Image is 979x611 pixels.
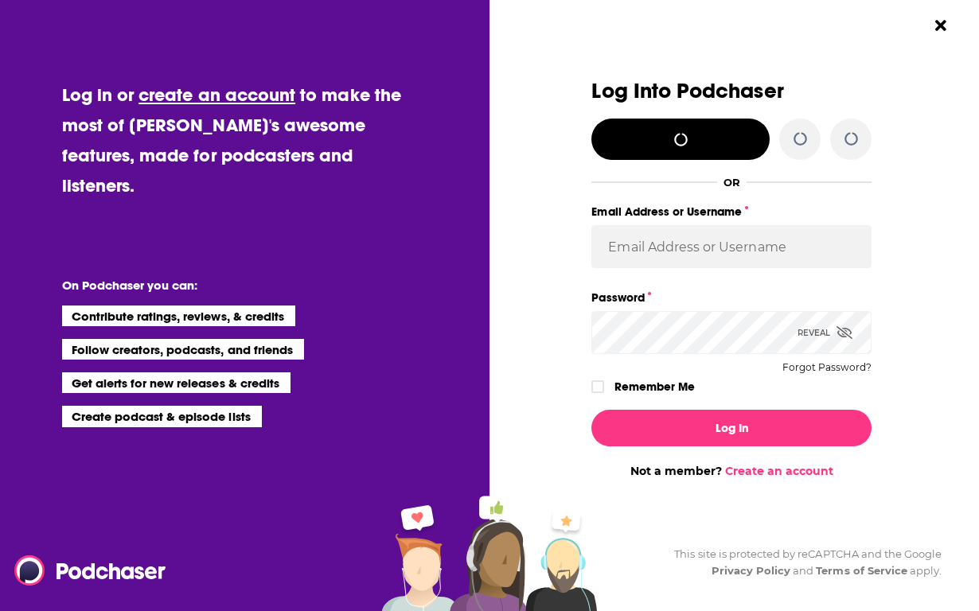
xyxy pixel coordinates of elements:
a: Podchaser - Follow, Share and Rate Podcasts [14,555,154,586]
li: Create podcast & episode lists [62,406,262,426]
h3: Log Into Podchaser [591,80,872,103]
a: Create an account [725,464,833,478]
button: Log In [591,410,872,446]
input: Email Address or Username [591,225,872,268]
li: On Podchaser you can: [62,278,380,293]
div: Not a member? [591,464,872,478]
li: Follow creators, podcasts, and friends [62,339,305,360]
a: Terms of Service [816,564,907,577]
label: Email Address or Username [591,201,872,222]
button: Forgot Password? [782,362,872,373]
li: Get alerts for new releases & credits [62,372,291,393]
label: Remember Me [614,376,695,397]
a: Privacy Policy [712,564,791,577]
div: Reveal [798,311,852,354]
a: create an account [138,84,295,106]
button: Close Button [926,10,956,41]
div: This site is protected by reCAPTCHA and the Google and apply. [661,546,942,579]
img: Podchaser - Follow, Share and Rate Podcasts [14,555,167,586]
li: Contribute ratings, reviews, & credits [62,305,296,326]
label: Password [591,287,872,308]
div: OR [724,176,740,189]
